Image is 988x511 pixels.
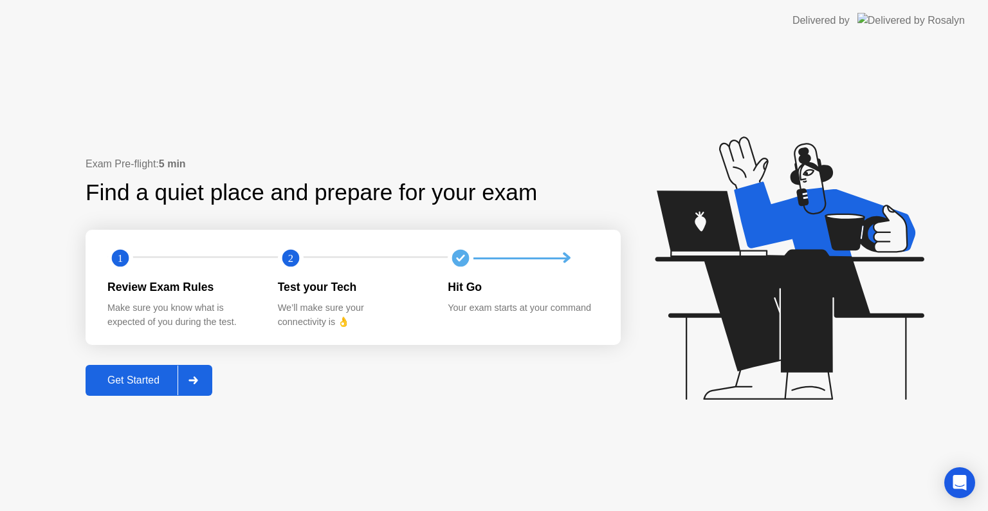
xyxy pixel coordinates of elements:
[944,467,975,498] div: Open Intercom Messenger
[278,279,428,295] div: Test your Tech
[288,252,293,265] text: 2
[107,279,257,295] div: Review Exam Rules
[448,301,598,315] div: Your exam starts at your command
[159,158,186,169] b: 5 min
[448,279,598,295] div: Hit Go
[86,365,212,396] button: Get Started
[857,13,965,28] img: Delivered by Rosalyn
[86,176,539,210] div: Find a quiet place and prepare for your exam
[107,301,257,329] div: Make sure you know what is expected of you during the test.
[118,252,123,265] text: 1
[89,375,178,386] div: Get Started
[792,13,850,28] div: Delivered by
[278,301,428,329] div: We’ll make sure your connectivity is 👌
[86,156,621,172] div: Exam Pre-flight:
